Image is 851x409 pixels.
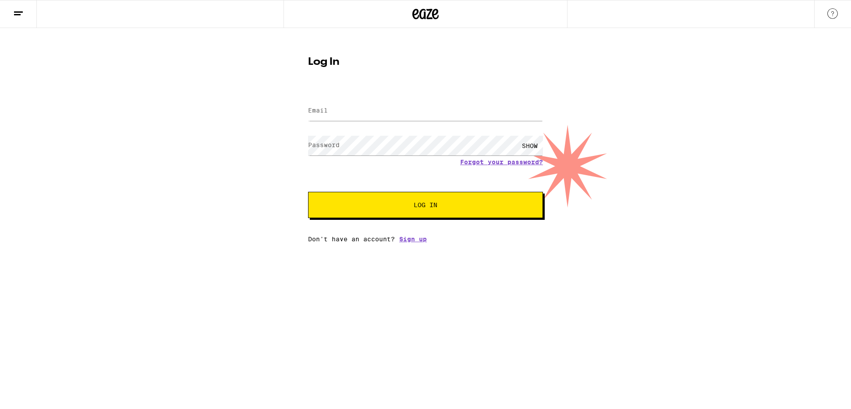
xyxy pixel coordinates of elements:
label: Password [308,141,340,148]
a: Forgot your password? [460,159,543,166]
h1: Log In [308,57,543,67]
input: Email [308,101,543,121]
div: Don't have an account? [308,236,543,243]
button: Log In [308,192,543,218]
label: Email [308,107,328,114]
a: Sign up [399,236,427,243]
div: SHOW [517,136,543,155]
span: Log In [414,202,437,208]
